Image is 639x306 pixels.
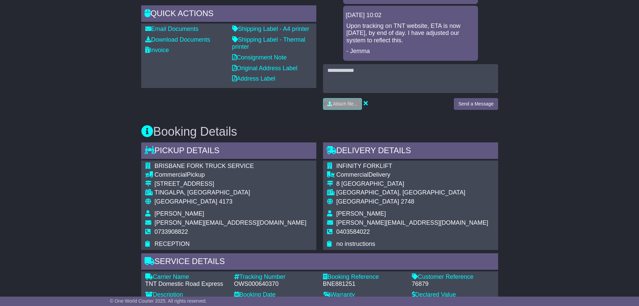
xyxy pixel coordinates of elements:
[145,280,227,288] div: TNT Domestic Road Express
[232,65,298,72] a: Original Address Label
[346,12,475,19] div: [DATE] 10:02
[347,23,475,44] p: Upon tracking on TNT website, ETA is now [DATE], by end of day. I have adjusted our system to ref...
[141,5,316,24] div: Quick Actions
[155,228,188,235] span: 0733908822
[336,219,488,226] span: [PERSON_NAME][EMAIL_ADDRESS][DOMAIN_NAME]
[155,189,307,196] div: TINGALPA, [GEOGRAPHIC_DATA]
[155,210,204,217] span: [PERSON_NAME]
[454,98,498,110] button: Send a Message
[234,273,316,281] div: Tracking Number
[412,291,494,299] div: Declared Value
[336,228,370,235] span: 0403584022
[155,219,307,226] span: [PERSON_NAME][EMAIL_ADDRESS][DOMAIN_NAME]
[412,273,494,281] div: Customer Reference
[336,180,488,188] div: 8 [GEOGRAPHIC_DATA]
[336,198,399,205] span: [GEOGRAPHIC_DATA]
[155,180,307,188] div: [STREET_ADDRESS]
[155,241,190,247] span: RECEPTION
[145,36,210,43] a: Download Documents
[323,273,405,281] div: Booking Reference
[141,142,316,161] div: Pickup Details
[234,291,316,299] div: Booking Date
[336,171,488,179] div: Delivery
[412,280,494,288] div: 76879
[155,163,254,169] span: BRISBANE FORK TRUCK SERVICE
[110,298,207,304] span: © One World Courier 2025. All rights reserved.
[145,273,227,281] div: Carrier Name
[145,26,199,32] a: Email Documents
[219,198,232,205] span: 4173
[323,280,405,288] div: BNE881251
[145,47,169,53] a: Invoice
[234,280,316,288] div: OWS000640370
[232,54,287,61] a: Consignment Note
[336,171,369,178] span: Commercial
[336,210,386,217] span: [PERSON_NAME]
[347,48,475,55] p: - Jemma
[155,198,217,205] span: [GEOGRAPHIC_DATA]
[232,75,275,82] a: Address Label
[401,198,414,205] span: 2748
[155,171,187,178] span: Commercial
[336,241,375,247] span: no instructions
[155,171,307,179] div: Pickup
[323,291,405,299] div: Warranty
[145,291,227,299] div: Description
[336,163,392,169] span: INFINITY FORKLIFT
[141,253,498,271] div: Service Details
[232,26,309,32] a: Shipping Label - A4 printer
[232,36,306,50] a: Shipping Label - Thermal printer
[141,125,498,138] h3: Booking Details
[336,189,488,196] div: [GEOGRAPHIC_DATA], [GEOGRAPHIC_DATA]
[323,142,498,161] div: Delivery Details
